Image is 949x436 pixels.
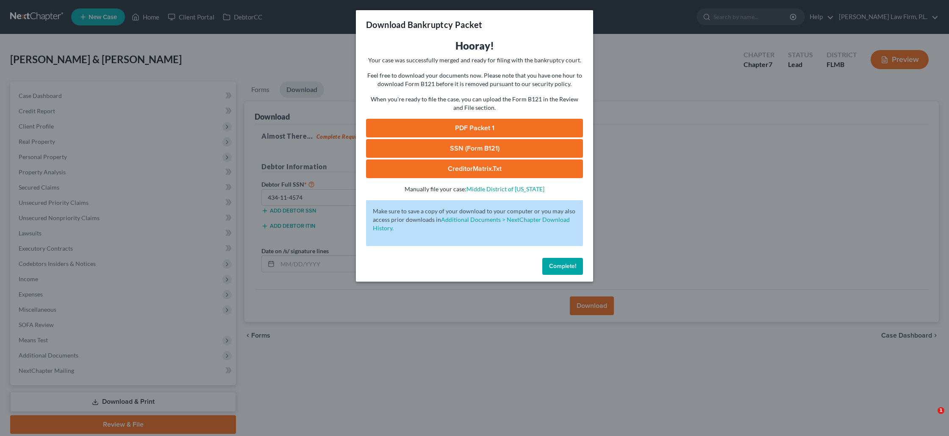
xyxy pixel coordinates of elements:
p: Your case was successfully merged and ready for filing with the bankruptcy court. [366,56,583,64]
span: Complete! [549,263,576,270]
a: SSN (Form B121) [366,139,583,158]
button: Complete! [542,258,583,275]
h3: Download Bankruptcy Packet [366,19,482,31]
a: Middle District of [US_STATE] [466,185,544,193]
iframe: Intercom live chat [920,407,941,428]
p: When you're ready to file the case, you can upload the Form B121 in the Review and File section. [366,95,583,112]
p: Feel free to download your documents now. Please note that you have one hour to download Form B12... [366,71,583,88]
span: 1 [938,407,944,414]
p: Make sure to save a copy of your download to your computer or you may also access prior downloads in [373,207,576,232]
h3: Hooray! [366,39,583,53]
a: Additional Documents > NextChapter Download History. [373,216,570,232]
a: PDF Packet 1 [366,119,583,137]
a: CreditorMatrix.txt [366,159,583,178]
p: Manually file your case: [366,185,583,193]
